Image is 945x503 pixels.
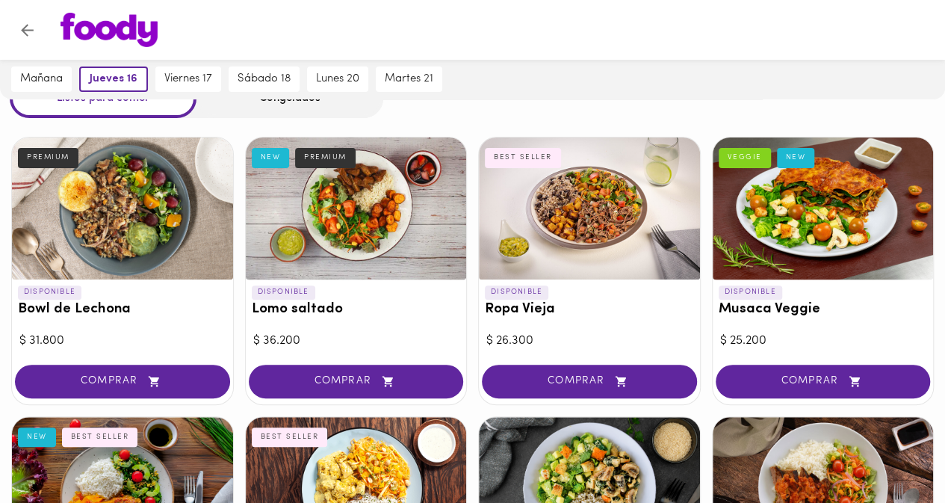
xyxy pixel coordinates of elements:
[252,428,328,447] div: BEST SELLER
[485,302,694,318] h3: Ropa Vieja
[252,148,290,167] div: NEW
[79,67,148,92] button: jueves 16
[858,416,930,488] iframe: Messagebird Livechat Widget
[376,67,442,92] button: martes 21
[155,67,221,92] button: viernes 17
[11,67,72,92] button: mañana
[18,148,78,167] div: PREMIUM
[90,72,137,86] span: jueves 16
[720,333,926,350] div: $ 25.200
[12,138,233,280] div: Bowl de Lechona
[719,302,928,318] h3: Musaca Veggie
[62,428,138,447] div: BEST SELLER
[18,302,227,318] h3: Bowl de Lechona
[295,148,356,167] div: PREMIUM
[385,72,433,86] span: martes 21
[719,148,771,167] div: VEGGIE
[34,375,211,388] span: COMPRAR
[252,302,461,318] h3: Lomo saltado
[486,333,693,350] div: $ 26.300
[482,365,697,398] button: COMPRAR
[20,72,63,86] span: mañana
[164,72,212,86] span: viernes 17
[238,72,291,86] span: sábado 18
[61,13,158,47] img: logo.png
[713,138,934,280] div: Musaca Veggie
[19,333,226,350] div: $ 31.800
[18,286,81,299] p: DISPONIBLE
[479,138,700,280] div: Ropa Vieja
[253,333,459,350] div: $ 36.200
[9,12,46,49] button: Volver
[249,365,464,398] button: COMPRAR
[485,286,548,299] p: DISPONIBLE
[15,365,230,398] button: COMPRAR
[485,148,561,167] div: BEST SELLER
[719,286,782,299] p: DISPONIBLE
[246,138,467,280] div: Lomo saltado
[734,375,912,388] span: COMPRAR
[316,72,359,86] span: lunes 20
[716,365,931,398] button: COMPRAR
[777,148,815,167] div: NEW
[18,428,56,447] div: NEW
[252,286,315,299] p: DISPONIBLE
[229,67,300,92] button: sábado 18
[307,67,368,92] button: lunes 20
[267,375,445,388] span: COMPRAR
[501,375,678,388] span: COMPRAR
